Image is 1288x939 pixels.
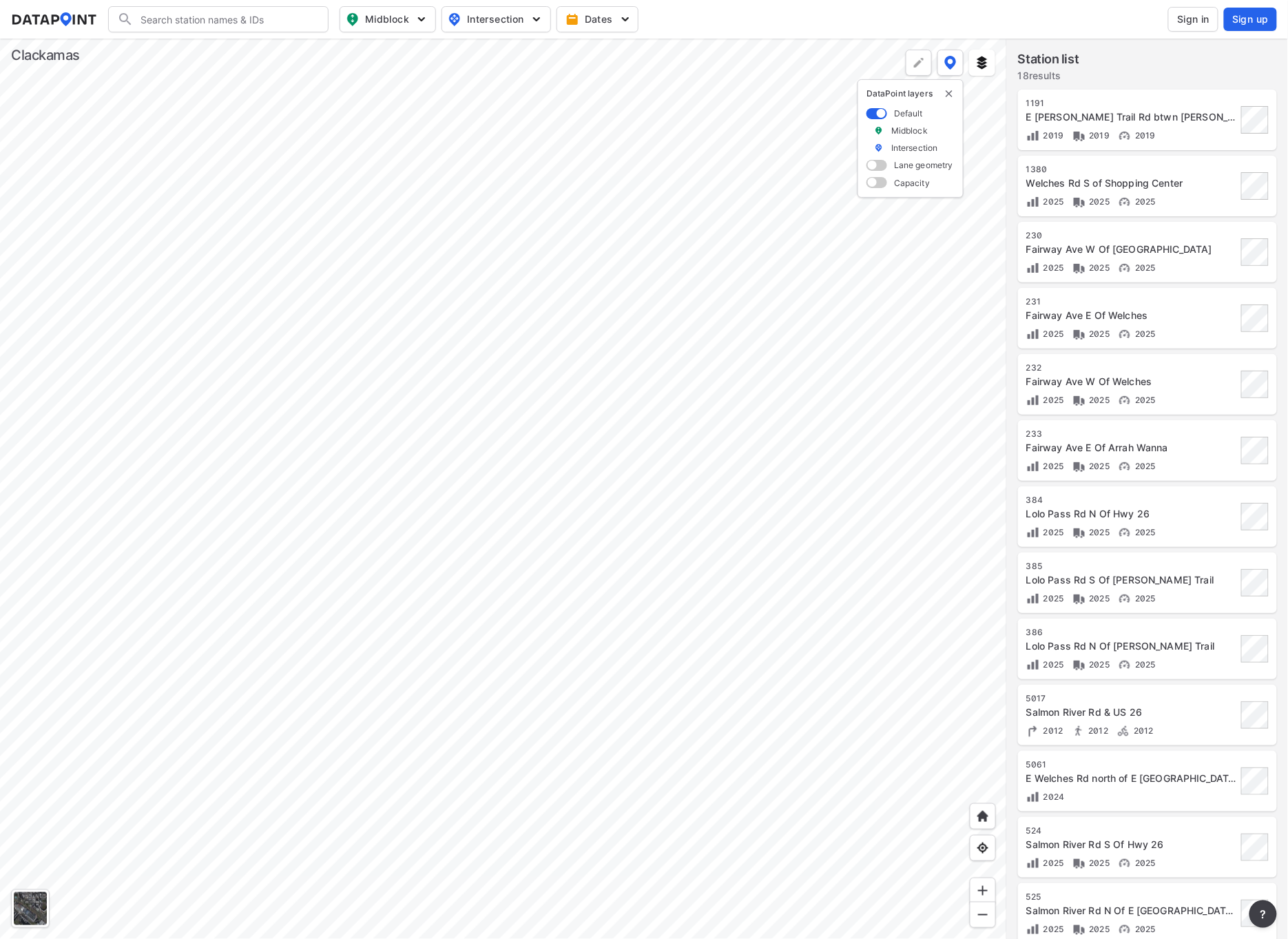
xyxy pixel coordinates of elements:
span: Sign up [1232,12,1269,26]
img: Vehicle class [1072,460,1086,473]
img: +Dz8AAAAASUVORK5CYII= [912,56,926,70]
label: Capacity [894,177,930,189]
img: Vehicle class [1072,658,1086,672]
span: 2019 [1040,130,1064,141]
div: Zoom out [970,902,996,928]
img: Pedestrian count [1072,724,1086,738]
span: 2024 [1040,792,1065,802]
img: Vehicle speed [1118,592,1132,606]
span: 2025 [1132,262,1156,273]
img: Vehicle speed [1118,460,1132,473]
div: Salmon River Rd N Of E Mountain View Dr [1026,904,1237,918]
img: data-point-layers.37681fc9.svg [944,56,957,70]
div: 525 [1026,891,1237,902]
span: 2025 [1132,461,1156,471]
img: Volume count [1026,592,1040,606]
div: 524 [1026,825,1237,836]
span: 2012 [1130,725,1154,736]
div: Clackamas [11,45,80,65]
img: Vehicle class [1072,129,1086,143]
label: 18 results [1018,69,1079,83]
img: marker_Intersection.6861001b.svg [874,142,884,154]
div: 386 [1026,627,1237,638]
span: 2025 [1040,924,1064,934]
button: Sign up [1224,8,1277,31]
span: Sign in [1177,12,1209,26]
span: 2025 [1040,262,1064,273]
span: 2025 [1040,858,1064,868]
img: Volume count [1026,790,1040,804]
img: Volume count [1026,261,1040,275]
button: Intersection [442,6,551,32]
div: E Welches Rd north of E Fairway Ave [1026,772,1237,785]
span: 2025 [1040,461,1064,471]
span: 2025 [1132,395,1156,405]
div: Home [970,803,996,829]
div: Welches Rd S of Shopping Center [1026,176,1237,190]
img: Vehicle speed [1118,393,1132,407]
span: 2025 [1040,659,1064,670]
img: calendar-gold.39a51dde.svg [565,12,579,26]
img: Vehicle speed [1118,922,1132,936]
label: Station list [1018,50,1079,69]
div: Zoom in [970,878,996,904]
span: 2025 [1040,527,1064,537]
span: 2025 [1132,593,1156,603]
img: zeq5HYn9AnE9l6UmnFLPAAAAAElFTkSuQmCC [976,841,990,855]
img: Vehicle speed [1118,261,1132,275]
img: Turning count [1026,724,1040,738]
div: 1191 [1026,98,1237,109]
img: Volume count [1026,460,1040,473]
button: Sign in [1168,7,1218,32]
button: more [1249,900,1277,928]
div: Lolo Pass Rd N Of Hwy 26 [1026,507,1237,521]
span: 2025 [1086,659,1110,670]
img: Volume count [1026,195,1040,209]
img: Volume count [1026,393,1040,407]
img: Vehicle speed [1118,129,1132,143]
input: Search [134,8,320,30]
button: Midblock [340,6,436,32]
div: 5017 [1026,693,1237,704]
img: Vehicle class [1072,261,1086,275]
img: Vehicle speed [1118,526,1132,539]
img: Vehicle speed [1118,327,1132,341]
label: Intersection [891,142,938,154]
img: Vehicle speed [1118,856,1132,870]
img: Vehicle class [1072,327,1086,341]
span: Intersection [448,11,542,28]
p: DataPoint layers [866,88,955,99]
div: Fairway Ave W Of Welches [1026,375,1237,389]
img: Vehicle class [1072,856,1086,870]
div: View my location [970,835,996,861]
span: Midblock [346,11,427,28]
img: Vehicle class [1072,393,1086,407]
img: Vehicle class [1072,195,1086,209]
span: 2025 [1132,196,1156,207]
div: Fairway Ave W Of Salmon River [1026,243,1237,256]
span: 2025 [1040,593,1064,603]
div: Fairway Ave E Of Welches [1026,309,1237,322]
span: 2019 [1132,130,1156,141]
img: Volume count [1026,129,1040,143]
span: 2025 [1086,924,1110,934]
label: Default [894,107,923,119]
div: Lolo Pass Rd S Of Barlow Trail [1026,573,1237,587]
img: MAAAAAElFTkSuQmCC [976,908,990,922]
img: Volume count [1026,922,1040,936]
div: Salmon River Rd S Of Hwy 26 [1026,838,1237,852]
div: Salmon River Rd & US 26 [1026,705,1237,719]
span: 2012 [1040,725,1063,736]
img: ZvzfEJKXnyWIrJytrsY285QMwk63cM6Drc+sIAAAAASUVORK5CYII= [976,884,990,898]
img: map_pin_mid.602f9df1.svg [344,11,361,28]
span: 2025 [1132,659,1156,670]
img: Vehicle speed [1118,195,1132,209]
span: 2025 [1040,395,1064,405]
img: Bicycle count [1116,724,1130,738]
img: Vehicle class [1072,922,1086,936]
span: 2025 [1086,858,1110,868]
img: 5YPKRKmlfpI5mqlR8AD95paCi+0kK1fRFDJSaMmawlwaeJcJwk9O2fotCW5ve9gAAAAASUVORK5CYII= [530,12,543,26]
span: 2025 [1086,196,1110,207]
label: Lane geometry [894,159,953,171]
img: 5YPKRKmlfpI5mqlR8AD95paCi+0kK1fRFDJSaMmawlwaeJcJwk9O2fotCW5ve9gAAAAASUVORK5CYII= [415,12,428,26]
